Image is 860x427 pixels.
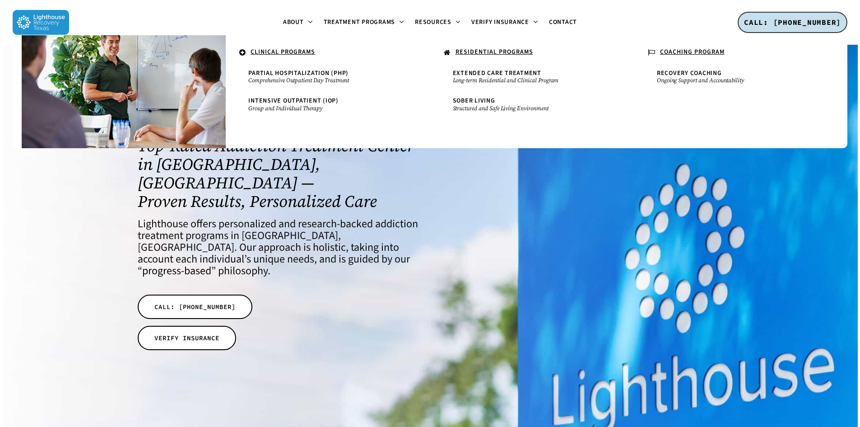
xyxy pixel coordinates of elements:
a: CLINICAL PROGRAMS [235,44,421,61]
a: Verify Insurance [466,19,544,26]
span: CALL: [PHONE_NUMBER] [154,302,236,311]
span: Extended Care Treatment [453,69,541,78]
small: Group and Individual Therapy [248,105,407,112]
a: Recovery CoachingOngoing Support and Accountability [652,66,820,89]
a: Sober LivingStructured and Safe Living Environment [448,93,616,116]
a: CALL: [PHONE_NUMBER] [738,12,847,33]
a: Partial Hospitalization (PHP)Comprehensive Outpatient Day Treatment [244,66,412,89]
span: VERIFY INSURANCE [154,333,219,343]
span: Recovery Coaching [657,69,722,78]
small: Ongoing Support and Accountability [657,77,816,84]
small: Comprehensive Outpatient Day Treatment [248,77,407,84]
small: Structured and Safe Living Environment [453,105,612,112]
small: Long-term Residential and Clinical Program [453,77,612,84]
span: Sober Living [453,96,495,105]
span: Verify Insurance [471,18,529,27]
a: progress-based [142,263,211,279]
span: Treatment Programs [324,18,395,27]
u: CLINICAL PROGRAMS [251,47,315,56]
u: COACHING PROGRAM [660,47,725,56]
a: . [31,44,217,60]
span: CALL: [PHONE_NUMBER] [744,18,841,27]
h4: Lighthouse offers personalized and research-backed addiction treatment programs in [GEOGRAPHIC_DA... [138,218,418,277]
a: Resources [409,19,466,26]
a: Extended Care TreatmentLong-term Residential and Clinical Program [448,66,616,89]
u: RESIDENTIAL PROGRAMS [456,47,533,56]
a: Contact [544,19,582,26]
span: Resources [415,18,451,27]
a: CALL: [PHONE_NUMBER] [138,295,252,319]
a: About [278,19,318,26]
a: COACHING PROGRAM [643,44,829,61]
span: Partial Hospitalization (PHP) [248,69,349,78]
span: . [35,47,37,56]
img: Lighthouse Recovery Texas [13,10,69,35]
span: About [283,18,304,27]
span: Intensive Outpatient (IOP) [248,96,339,105]
a: RESIDENTIAL PROGRAMS [439,44,625,61]
a: Intensive Outpatient (IOP)Group and Individual Therapy [244,93,412,116]
a: Treatment Programs [318,19,410,26]
h1: Top-Rated Addiction Treatment Center in [GEOGRAPHIC_DATA], [GEOGRAPHIC_DATA] — Proven Results, Pe... [138,136,418,211]
span: Contact [549,18,577,27]
a: VERIFY INSURANCE [138,326,236,350]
